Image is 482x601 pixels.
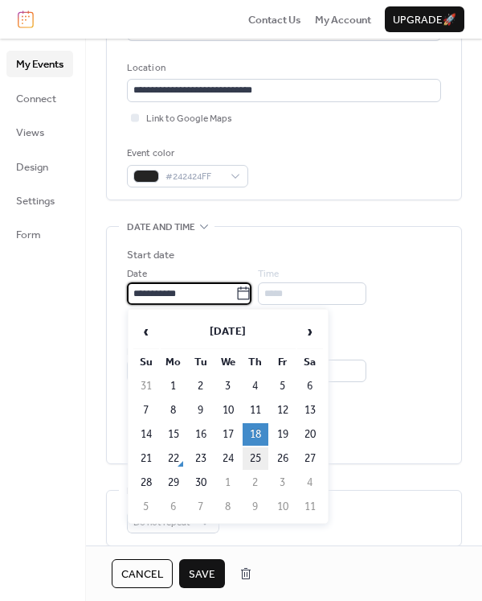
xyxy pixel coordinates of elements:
button: Upgrade🚀 [385,6,464,32]
span: Views [16,125,44,141]
th: We [215,351,241,373]
span: Contact Us [248,12,301,28]
td: 4 [243,375,268,397]
td: 16 [188,423,214,446]
td: 21 [133,447,159,470]
a: Views [6,119,73,145]
td: 23 [188,447,214,470]
td: 18 [243,423,268,446]
span: Time [258,266,279,282]
div: Location [127,60,438,76]
td: 11 [243,399,268,422]
th: Tu [188,351,214,373]
td: 10 [215,399,241,422]
td: 13 [297,399,323,422]
div: Start date [127,247,174,263]
a: Settings [6,187,73,213]
td: 7 [188,496,214,518]
button: Cancel [112,559,173,588]
td: 15 [161,423,186,446]
a: Design [6,154,73,179]
span: Upgrade 🚀 [393,12,456,28]
span: Form [16,227,41,243]
td: 8 [161,399,186,422]
span: Settings [16,193,55,209]
a: Contact Us [248,11,301,27]
td: 29 [161,471,186,494]
td: 9 [243,496,268,518]
span: Save [189,566,215,582]
td: 27 [297,447,323,470]
td: 2 [243,471,268,494]
button: Save [179,559,225,588]
th: Su [133,351,159,373]
td: 24 [215,447,241,470]
td: 14 [133,423,159,446]
span: #242424FF [165,169,223,185]
span: Cancel [121,566,163,582]
span: Date [127,266,147,282]
td: 5 [133,496,159,518]
th: Fr [270,351,296,373]
td: 31 [133,375,159,397]
td: 3 [270,471,296,494]
span: › [298,315,322,348]
td: 1 [215,471,241,494]
td: 10 [270,496,296,518]
div: Event color [127,146,245,162]
td: 6 [297,375,323,397]
a: My Account [315,11,371,27]
a: My Events [6,51,73,76]
td: 19 [270,423,296,446]
td: 1 [161,375,186,397]
td: 28 [133,471,159,494]
td: 4 [297,471,323,494]
td: 20 [297,423,323,446]
span: Link to Google Maps [146,111,232,127]
td: 3 [215,375,241,397]
span: Connect [16,91,56,107]
td: 8 [215,496,241,518]
td: 6 [161,496,186,518]
td: 25 [243,447,268,470]
td: 22 [161,447,186,470]
td: 12 [270,399,296,422]
span: Design [16,159,48,175]
th: [DATE] [161,315,296,349]
td: 2 [188,375,214,397]
a: Form [6,221,73,247]
span: My Events [16,56,63,72]
td: 9 [188,399,214,422]
td: 7 [133,399,159,422]
td: 11 [297,496,323,518]
td: 26 [270,447,296,470]
th: Th [243,351,268,373]
th: Sa [297,351,323,373]
th: Mo [161,351,186,373]
td: 17 [215,423,241,446]
img: logo [18,10,34,28]
td: 30 [188,471,214,494]
span: My Account [315,12,371,28]
span: ‹ [134,315,158,348]
a: Connect [6,85,73,111]
td: 5 [270,375,296,397]
span: Date and time [127,220,195,236]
